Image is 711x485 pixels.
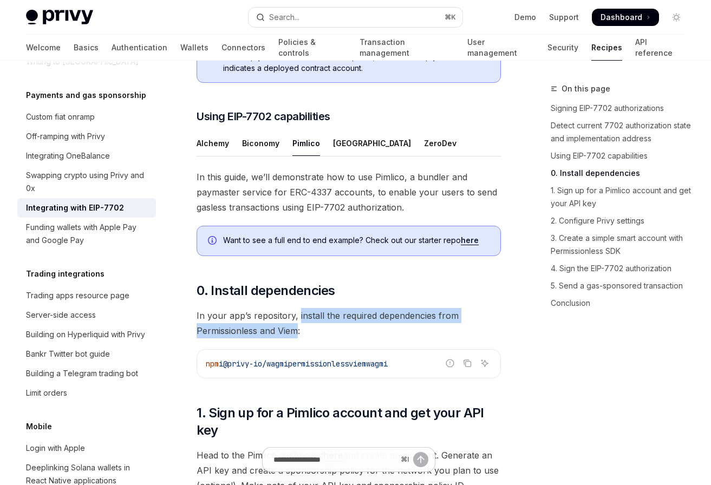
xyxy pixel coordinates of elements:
[424,130,456,156] div: ZeroDev
[26,289,129,302] div: Trading apps resource page
[26,442,85,455] div: Login with Apple
[460,356,474,370] button: Copy the contents from the code block
[206,359,219,369] span: npm
[562,82,610,95] span: On this page
[197,404,501,439] span: 1. Sign up for a Pimlico account and get your API key
[17,344,156,364] a: Bankr Twitter bot guide
[551,147,694,165] a: Using EIP-7702 capabilities
[26,348,110,361] div: Bankr Twitter bot guide
[26,221,149,247] div: Funding wallets with Apple Pay and Google Pay
[288,359,349,369] span: permissionless
[180,35,208,61] a: Wallets
[17,107,156,127] a: Custom fiat onramp
[461,235,479,245] a: here
[547,35,578,61] a: Security
[17,218,156,250] a: Funding wallets with Apple Pay and Google Pay
[223,359,288,369] span: @privy-io/wagmi
[273,448,396,471] input: Ask a question...
[221,35,265,61] a: Connectors
[242,130,279,156] div: Biconomy
[17,286,156,305] a: Trading apps resource page
[333,130,411,156] div: [GEOGRAPHIC_DATA]
[26,149,110,162] div: Integrating OneBalance
[26,328,145,341] div: Building on Hyperliquid with Privy
[366,359,388,369] span: wagmi
[601,12,642,23] span: Dashboard
[551,117,694,147] a: Detect current 7702 authorization state and implementation address
[478,356,492,370] button: Ask AI
[592,9,659,26] a: Dashboard
[219,359,223,369] span: i
[269,11,299,24] div: Search...
[514,12,536,23] a: Demo
[549,12,579,23] a: Support
[197,130,229,156] div: Alchemy
[278,35,347,61] a: Policies & controls
[26,10,93,25] img: light logo
[551,182,694,212] a: 1. Sign up for a Pimlico account and get your API key
[112,35,167,61] a: Authentication
[17,305,156,325] a: Server-side access
[635,35,685,61] a: API reference
[26,309,96,322] div: Server-side access
[467,35,534,61] a: User management
[551,277,694,294] a: 5. Send a gas-sponsored transaction
[17,166,156,198] a: Swapping crypto using Privy and 0x
[443,356,457,370] button: Report incorrect code
[17,146,156,166] a: Integrating OneBalance
[551,212,694,230] a: 2. Configure Privy settings
[26,386,67,399] div: Limit orders
[17,438,156,458] a: Login with Apple
[445,13,456,22] span: ⌘ K
[17,364,156,383] a: Building a Telegram trading bot
[349,359,366,369] span: viem
[17,383,156,403] a: Limit orders
[551,100,694,117] a: Signing EIP-7702 authorizations
[551,260,694,277] a: 4. Sign the EIP-7702 authorization
[26,367,138,380] div: Building a Telegram trading bot
[26,110,95,123] div: Custom fiat onramp
[26,267,105,280] h5: Trading integrations
[17,198,156,218] a: Integrating with EIP-7702
[223,235,490,246] span: Want to see a full end to end example? Check out our starter repo
[360,35,454,61] a: Transaction management
[74,35,99,61] a: Basics
[26,420,52,433] h5: Mobile
[26,89,146,102] h5: Payments and gas sponsorship
[197,308,501,338] span: In your app’s repository, install the required dependencies from Permissionless and Viem:
[413,452,428,467] button: Send message
[197,169,501,215] span: In this guide, we’ll demonstrate how to use Pimlico, a bundler and paymaster service for ERC-4337...
[197,109,330,124] span: Using EIP-7702 capabilities
[197,282,335,299] span: 0. Install dependencies
[26,130,105,143] div: Off-ramping with Privy
[26,169,149,195] div: Swapping crypto using Privy and 0x
[551,165,694,182] a: 0. Install dependencies
[208,236,219,247] svg: Info
[17,127,156,146] a: Off-ramping with Privy
[551,230,694,260] a: 3. Create a simple smart account with Permissionless SDK
[17,325,156,344] a: Building on Hyperliquid with Privy
[26,35,61,61] a: Welcome
[668,9,685,26] button: Toggle dark mode
[292,130,320,156] div: Pimlico
[551,294,694,312] a: Conclusion
[591,35,622,61] a: Recipes
[249,8,462,27] button: Open search
[26,201,124,214] div: Integrating with EIP-7702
